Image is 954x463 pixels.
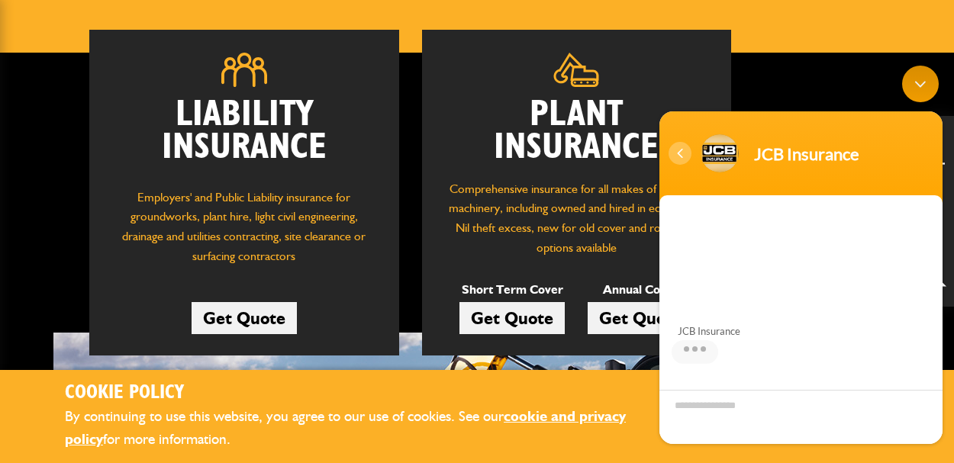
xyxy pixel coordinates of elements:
[112,98,376,172] h2: Liability Insurance
[445,98,709,164] h2: Plant Insurance
[459,302,565,334] a: Get Quote
[65,381,672,405] h2: Cookie Policy
[192,302,297,334] a: Get Quote
[588,302,693,334] a: Get Quote
[112,188,376,274] p: Employers' and Public Liability insurance for groundworks, plant hire, light civil engineering, d...
[65,405,672,452] p: By continuing to use this website, you agree to our use of cookies. See our for more information.
[445,179,709,257] p: Comprehensive insurance for all makes of plant and machinery, including owned and hired in equipm...
[652,58,950,452] iframe: SalesIQ Chatwindow
[459,280,565,300] p: Short Term Cover
[588,280,693,300] p: Annual Cover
